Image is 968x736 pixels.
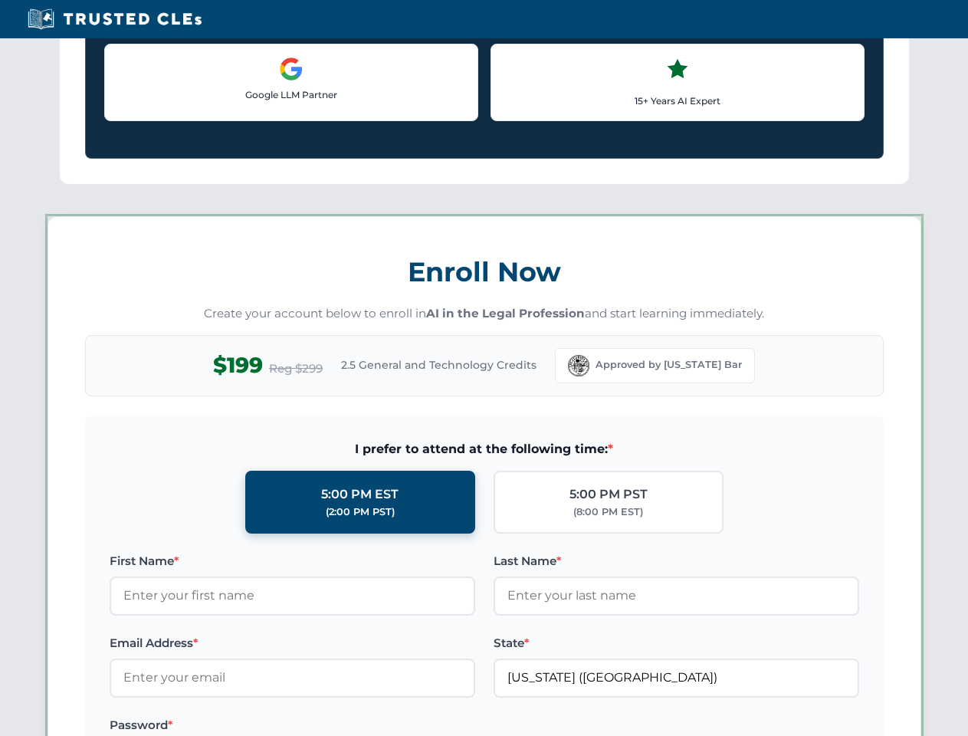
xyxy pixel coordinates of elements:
div: 5:00 PM EST [321,485,399,504]
div: 5:00 PM PST [569,485,648,504]
img: Google [279,57,304,81]
input: Florida (FL) [494,659,859,697]
input: Enter your last name [494,577,859,615]
span: I prefer to attend at the following time: [110,439,859,459]
label: State [494,634,859,652]
img: Trusted CLEs [23,8,206,31]
p: 15+ Years AI Expert [504,94,852,108]
input: Enter your email [110,659,475,697]
input: Enter your first name [110,577,475,615]
p: Google LLM Partner [117,87,465,102]
label: Email Address [110,634,475,652]
span: $199 [213,348,263,383]
label: Password [110,716,475,734]
img: Florida Bar [568,355,589,376]
label: First Name [110,552,475,570]
strong: AI in the Legal Profession [426,306,585,320]
span: 2.5 General and Technology Credits [341,356,537,373]
div: (2:00 PM PST) [326,504,395,520]
h3: Enroll Now [85,248,884,296]
p: Create your account below to enroll in and start learning immediately. [85,305,884,323]
span: Approved by [US_STATE] Bar [596,357,742,373]
div: (8:00 PM EST) [573,504,643,520]
span: Reg $299 [269,360,323,378]
label: Last Name [494,552,859,570]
